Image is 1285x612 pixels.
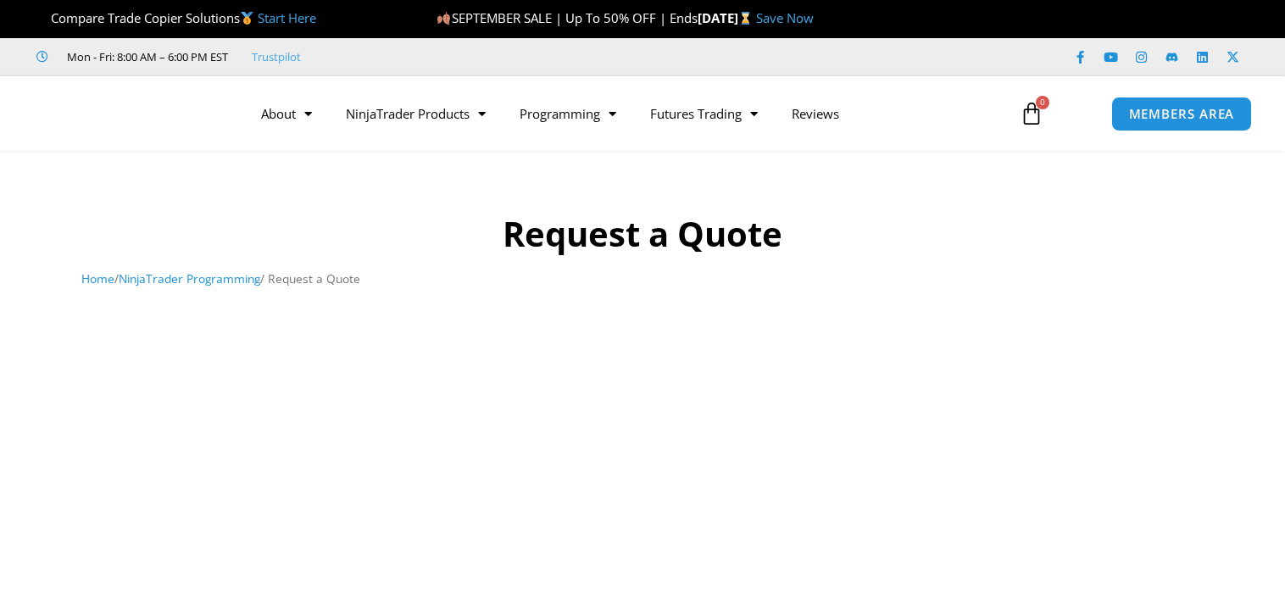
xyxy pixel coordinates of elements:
[36,9,316,26] span: Compare Trade Copier Solutions
[1111,97,1253,131] a: MEMBERS AREA
[329,94,503,133] a: NinjaTrader Products
[739,12,752,25] img: ⌛
[81,268,1204,290] nav: Breadcrumb
[437,12,450,25] img: 🍂
[241,12,253,25] img: 🥇
[775,94,856,133] a: Reviews
[81,210,1204,258] h1: Request a Quote
[503,94,633,133] a: Programming
[244,94,329,133] a: About
[36,83,219,144] img: LogoAI | Affordable Indicators – NinjaTrader
[244,94,1003,133] nav: Menu
[698,9,756,26] strong: [DATE]
[437,9,697,26] span: SEPTEMBER SALE | Up To 50% OFF | Ends
[252,47,301,67] a: Trustpilot
[1036,96,1049,109] span: 0
[633,94,775,133] a: Futures Trading
[119,270,260,287] a: NinjaTrader Programming
[756,9,814,26] a: Save Now
[994,89,1069,138] a: 0
[37,12,50,25] img: 🏆
[1129,108,1235,120] span: MEMBERS AREA
[81,270,114,287] a: Home
[258,9,316,26] a: Start Here
[63,47,228,67] span: Mon - Fri: 8:00 AM – 6:00 PM EST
